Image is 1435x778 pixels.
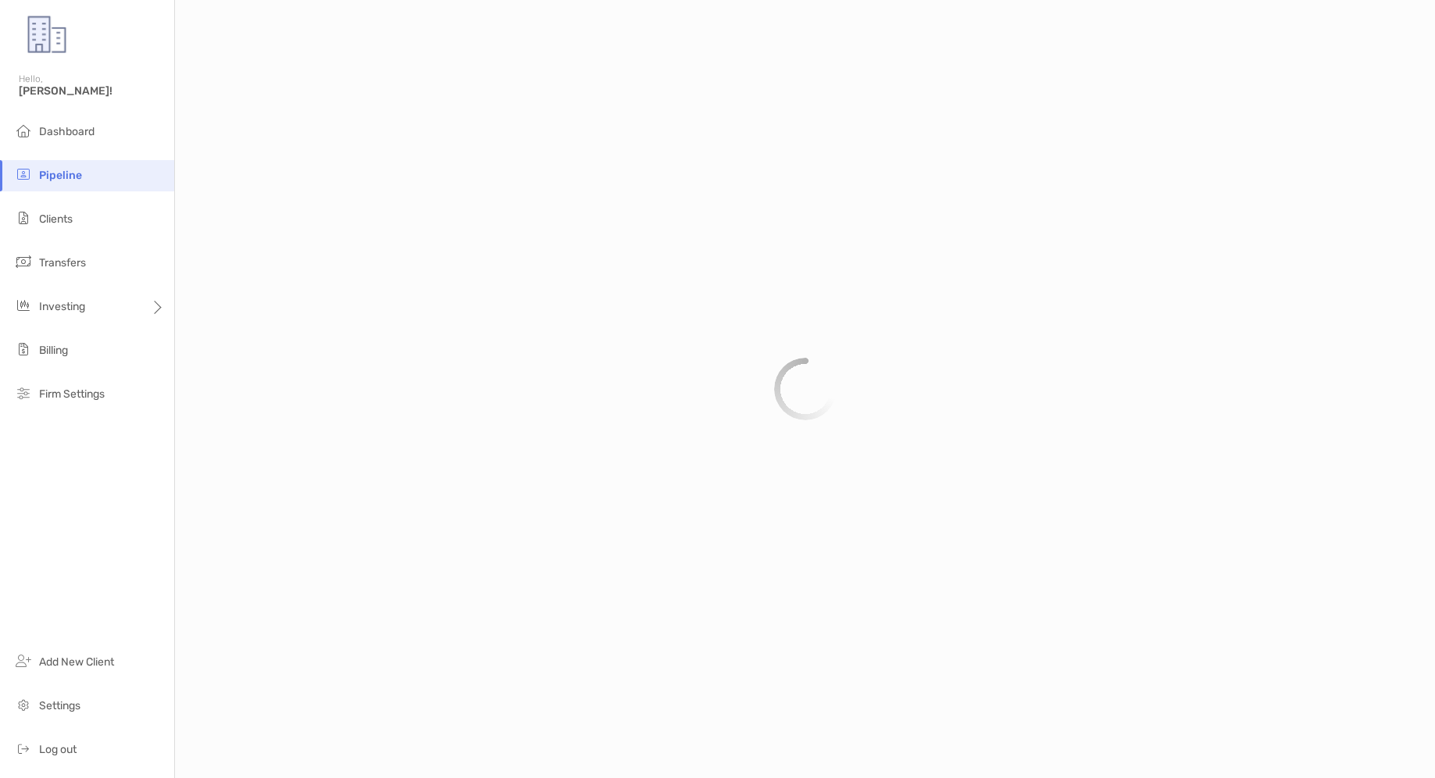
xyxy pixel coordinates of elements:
[14,165,33,184] img: pipeline icon
[14,384,33,402] img: firm-settings icon
[14,121,33,140] img: dashboard icon
[39,169,82,182] span: Pipeline
[39,256,86,269] span: Transfers
[39,344,68,357] span: Billing
[14,695,33,714] img: settings icon
[39,387,105,401] span: Firm Settings
[14,296,33,315] img: investing icon
[39,125,95,138] span: Dashboard
[39,300,85,313] span: Investing
[14,739,33,758] img: logout icon
[39,655,114,669] span: Add New Client
[19,6,75,62] img: Zoe Logo
[14,651,33,670] img: add_new_client icon
[19,84,165,98] span: [PERSON_NAME]!
[39,699,80,712] span: Settings
[14,209,33,227] img: clients icon
[14,252,33,271] img: transfers icon
[14,340,33,359] img: billing icon
[39,743,77,756] span: Log out
[39,212,73,226] span: Clients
